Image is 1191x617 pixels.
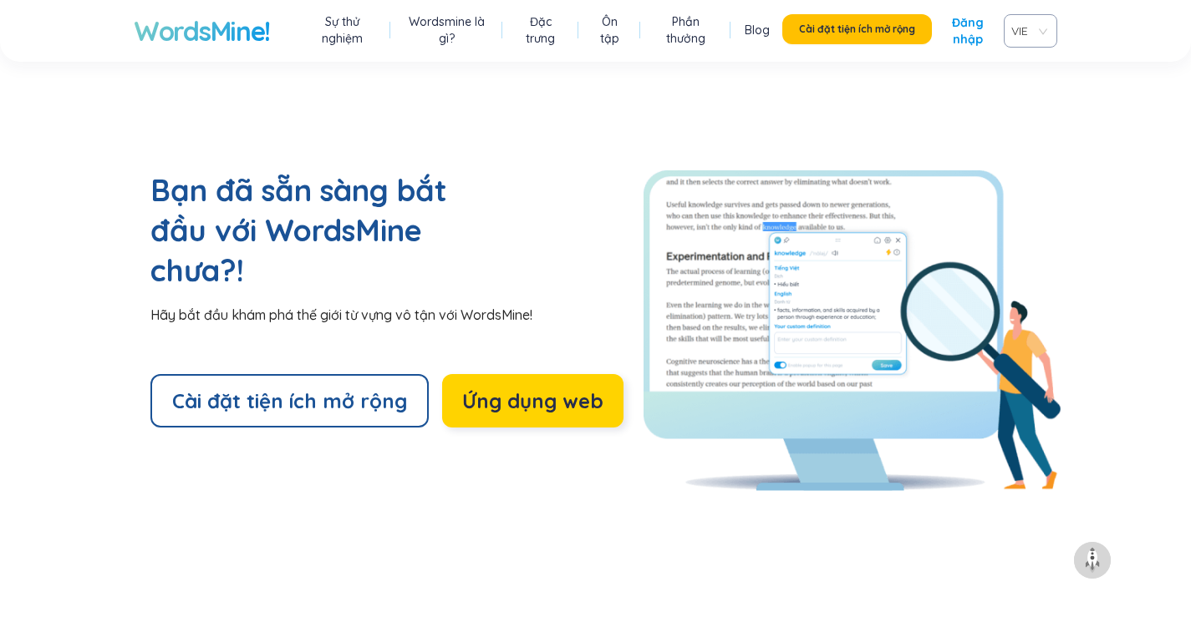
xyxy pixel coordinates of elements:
a: Ôn tập [593,13,626,47]
font: Ôn tập [600,14,619,46]
a: Đăng nhập [945,14,990,48]
font: Cài đặt tiện ích mở rộng [172,388,407,413]
font: Cài đặt tiện ích mở rộng [799,23,915,35]
a: Blog [745,22,770,38]
a: Phần thưởng [654,13,715,47]
font: Wordsmine là gì? [409,14,485,46]
font: Hãy bắt đầu khám phá thế giới từ vựng vô tận với WordsMine! [150,306,532,323]
button: Ứng dụng web [442,374,623,427]
a: Wordsmine là gì? [405,13,488,47]
span: VIE [1011,18,1043,43]
font: Sự thử nghiệm [322,14,363,46]
a: Đặc trưng [517,13,564,47]
a: WordsMine! [134,14,270,48]
a: Cài đặt tiện ích mở rộng [782,14,932,48]
font: Bạn đã sẵn sàng bắt đầu với WordsMine chưa?! [150,171,447,289]
font: Blog [745,23,770,38]
font: Đặc trưng [526,14,555,46]
button: Cài đặt tiện ích mở rộng [150,374,429,427]
a: Sự thử nghiệm [308,13,376,47]
img: to top [1079,547,1106,574]
font: Ứng dụng web [462,388,603,413]
font: Đăng nhập [952,15,984,47]
font: VIE [1011,23,1028,38]
button: Cài đặt tiện ích mở rộng [782,14,932,44]
img: Khám phá WordsMine! [644,170,1061,491]
font: Phần thưởng [666,14,705,46]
